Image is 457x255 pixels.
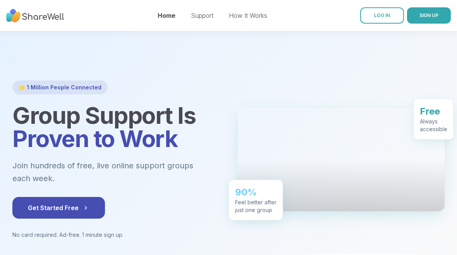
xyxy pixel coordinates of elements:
p: No card required. Ad-free. 1 minute sign up. [12,231,219,239]
button: Get Started Free [12,197,105,219]
div: 🌟 1 Million People Connected [12,80,108,94]
div: Feel better after just one group [235,199,277,214]
div: Always accessible [420,118,447,133]
a: LOG IN [360,7,404,24]
span: Get Started Free [28,203,89,212]
span: LOG IN [374,12,390,18]
h1: Group Support Is [12,104,219,150]
a: Home [158,12,175,19]
p: Join hundreds of free, live online support groups each week. [12,159,219,185]
span: SIGN UP [419,12,438,18]
div: Free [420,105,447,118]
a: Support [191,12,213,19]
img: ShareWell Nav Logo [6,5,64,26]
button: SIGN UP [407,7,451,24]
span: Proven to Work [12,125,177,152]
a: How It Works [229,12,267,19]
div: 90% [235,186,277,199]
